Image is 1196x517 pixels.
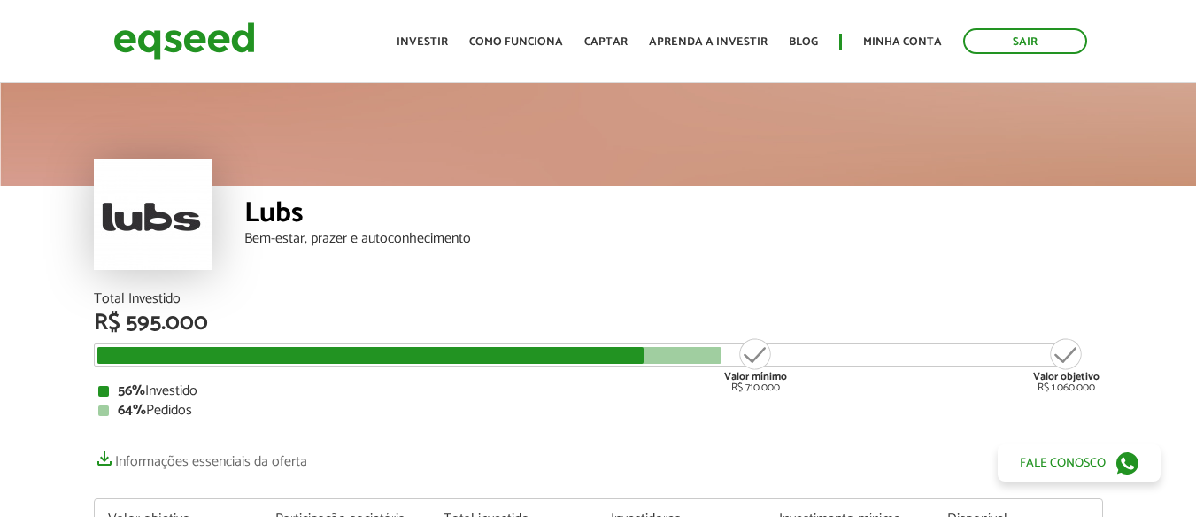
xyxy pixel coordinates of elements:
a: Aprenda a investir [649,36,768,48]
a: Captar [584,36,628,48]
div: R$ 595.000 [94,312,1103,335]
div: R$ 1.060.000 [1033,336,1100,393]
a: Blog [789,36,818,48]
a: Fale conosco [998,444,1161,482]
div: Total Investido [94,292,1103,306]
img: EqSeed [113,18,255,65]
strong: Valor mínimo [724,368,787,385]
a: Informações essenciais da oferta [94,444,307,469]
a: Minha conta [863,36,942,48]
strong: Valor objetivo [1033,368,1100,385]
div: Lubs [244,199,1103,232]
strong: 56% [118,379,145,403]
div: Bem-estar, prazer e autoconhecimento [244,232,1103,246]
div: Investido [98,384,1099,398]
strong: 64% [118,398,146,422]
a: Como funciona [469,36,563,48]
div: Pedidos [98,404,1099,418]
div: R$ 710.000 [722,336,789,393]
a: Sair [963,28,1087,54]
a: Investir [397,36,448,48]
